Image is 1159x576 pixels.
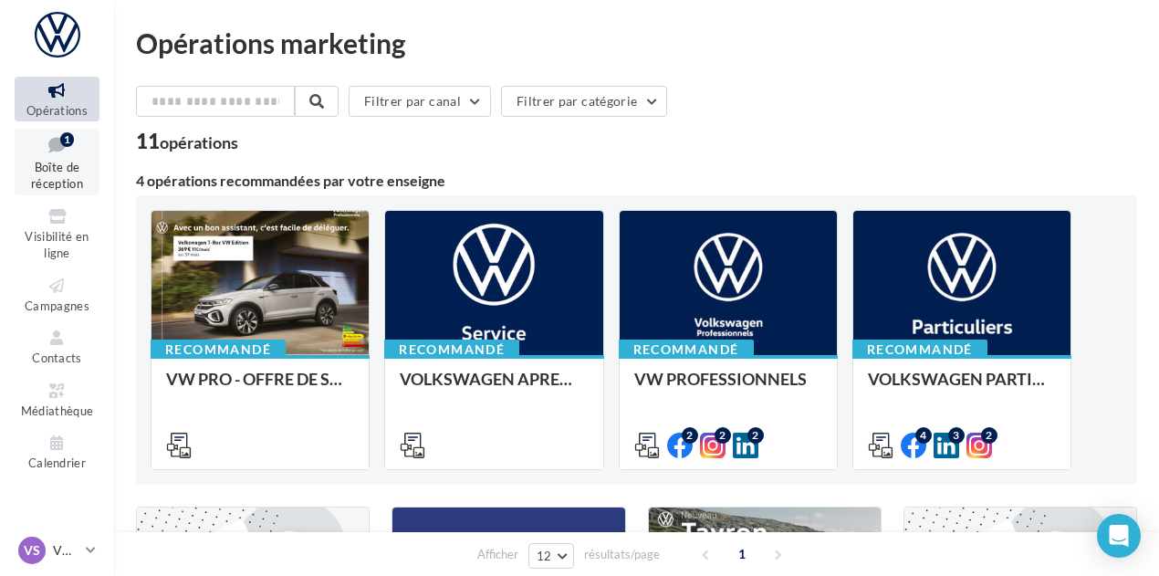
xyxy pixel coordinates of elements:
[619,340,754,360] div: Recommandé
[25,229,89,261] span: Visibilité en ligne
[501,86,667,117] button: Filtrer par catégorie
[584,546,660,563] span: résultats/page
[15,324,99,369] a: Contacts
[166,370,354,406] div: VW PRO - OFFRE DE SEPTEMBRE 25
[31,160,83,192] span: Boîte de réception
[727,539,757,569] span: 1
[477,546,518,563] span: Afficher
[948,427,965,444] div: 3
[32,351,82,365] span: Contacts
[136,173,1137,188] div: 4 opérations recommandées par votre enseigne
[349,86,491,117] button: Filtrer par canal
[852,340,987,360] div: Recommandé
[15,272,99,317] a: Campagnes
[1097,514,1141,558] div: Open Intercom Messenger
[60,132,74,147] div: 1
[715,427,731,444] div: 2
[15,77,99,121] a: Opérations
[15,429,99,474] a: Calendrier
[21,403,94,418] span: Médiathèque
[26,103,88,118] span: Opérations
[15,129,99,195] a: Boîte de réception1
[868,370,1056,406] div: VOLKSWAGEN PARTICULIER
[160,134,238,151] div: opérations
[981,427,997,444] div: 2
[24,541,40,560] span: VS
[28,456,86,470] span: Calendrier
[15,203,99,265] a: Visibilité en ligne
[15,377,99,422] a: Médiathèque
[15,533,99,568] a: VS VW ST OMER
[136,131,238,152] div: 11
[634,370,822,406] div: VW PROFESSIONNELS
[747,427,764,444] div: 2
[400,370,588,406] div: VOLKSWAGEN APRES-VENTE
[151,340,286,360] div: Recommandé
[53,541,78,560] p: VW ST OMER
[537,549,552,563] span: 12
[528,543,575,569] button: 12
[384,340,519,360] div: Recommandé
[915,427,932,444] div: 4
[682,427,698,444] div: 2
[25,298,89,313] span: Campagnes
[136,29,1137,57] div: Opérations marketing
